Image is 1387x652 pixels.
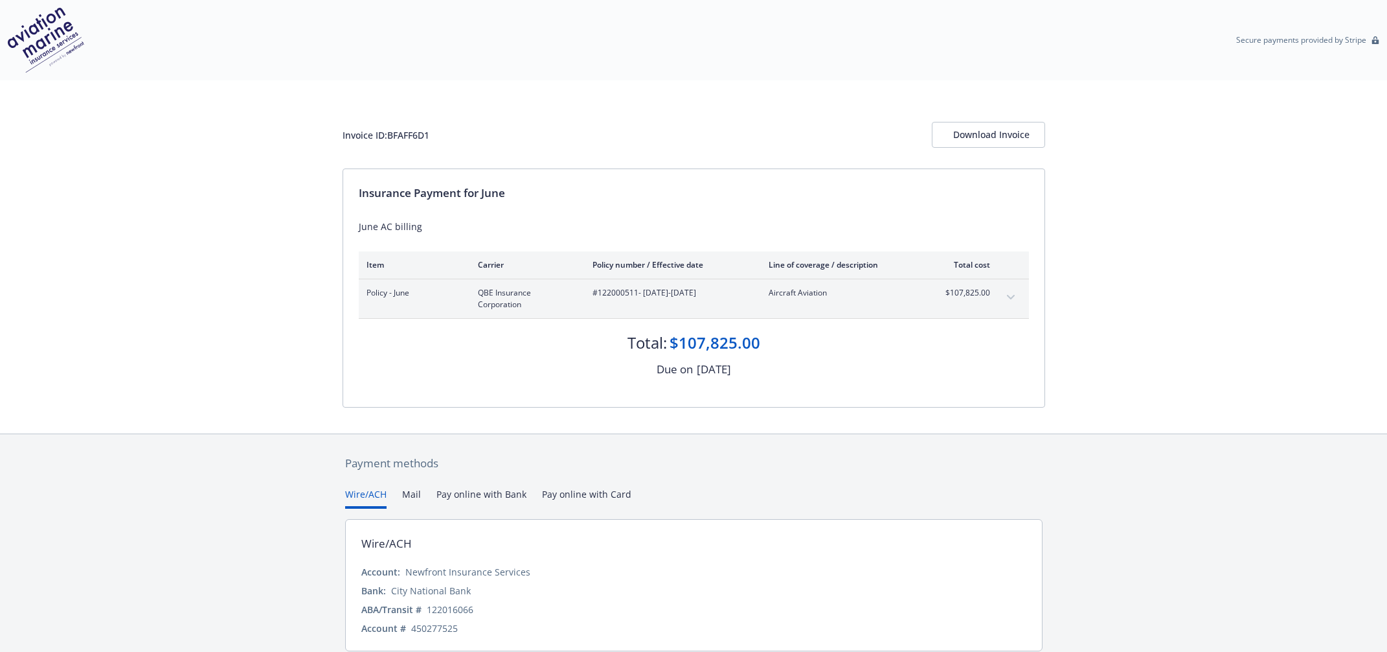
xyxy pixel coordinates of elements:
button: Pay online with Bank [436,487,526,509]
div: Invoice ID: BFAFF6D1 [343,128,429,142]
div: ABA/Transit # [361,603,422,616]
div: Total cost [942,259,990,270]
div: Wire/ACH [361,535,412,552]
div: Carrier [478,259,572,270]
div: June AC billing [359,220,1029,233]
div: Policy - JuneQBE Insurance Corporation#122000511- [DATE]-[DATE]Aircraft Aviation$107,825.00expand... [359,279,1029,318]
div: Item [366,259,457,270]
div: [DATE] [697,361,731,378]
div: $107,825.00 [670,332,760,354]
span: QBE Insurance Corporation [478,287,572,310]
button: Wire/ACH [345,487,387,509]
button: expand content [1000,287,1021,308]
div: Payment methods [345,455,1043,472]
div: Policy number / Effective date [592,259,748,270]
div: Line of coverage / description [769,259,921,270]
span: #122000511 - [DATE]-[DATE] [592,287,748,299]
button: Mail [402,487,421,509]
div: Total: [627,332,667,354]
div: Account # [361,622,406,635]
span: $107,825.00 [942,287,990,299]
button: Download Invoice [932,122,1045,148]
div: Download Invoice [953,122,1024,147]
span: Aircraft Aviation [769,287,921,299]
p: Secure payments provided by Stripe [1236,34,1366,45]
div: Insurance Payment for June [359,185,1029,202]
div: Bank: [361,584,386,598]
span: Policy - June [366,287,457,299]
div: City National Bank [391,584,471,598]
div: 122016066 [427,603,473,616]
div: Account: [361,565,400,579]
div: Newfront Insurance Services [405,565,530,579]
button: Pay online with Card [542,487,631,509]
div: 450277525 [411,622,458,635]
div: Due on [657,361,693,378]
